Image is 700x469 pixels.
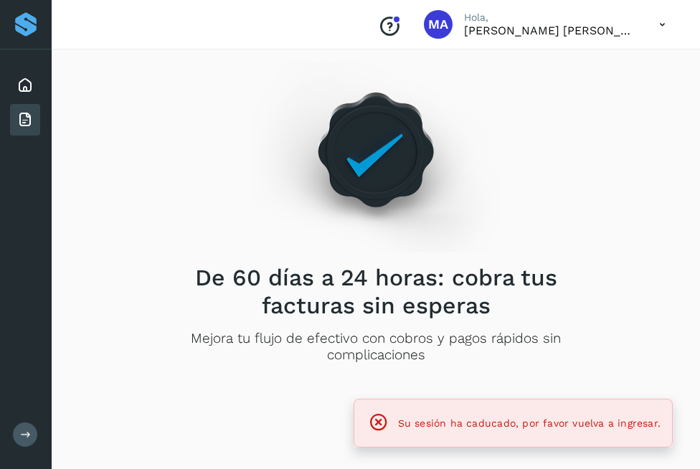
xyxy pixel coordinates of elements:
[398,417,661,429] span: Su sesión ha caducado, por favor vuelva a ingresar.
[171,331,580,364] p: Mejora tu flujo de efectivo con cobros y pagos rápidos sin complicaciones
[252,42,500,252] img: Empty state image
[171,264,580,319] h2: De 60 días a 24 horas: cobra tus facturas sin esperas
[10,104,40,136] div: Facturas
[10,70,40,101] div: Inicio
[464,24,636,37] p: MARCO ANTONIO SALGADO
[464,11,636,24] p: Hola,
